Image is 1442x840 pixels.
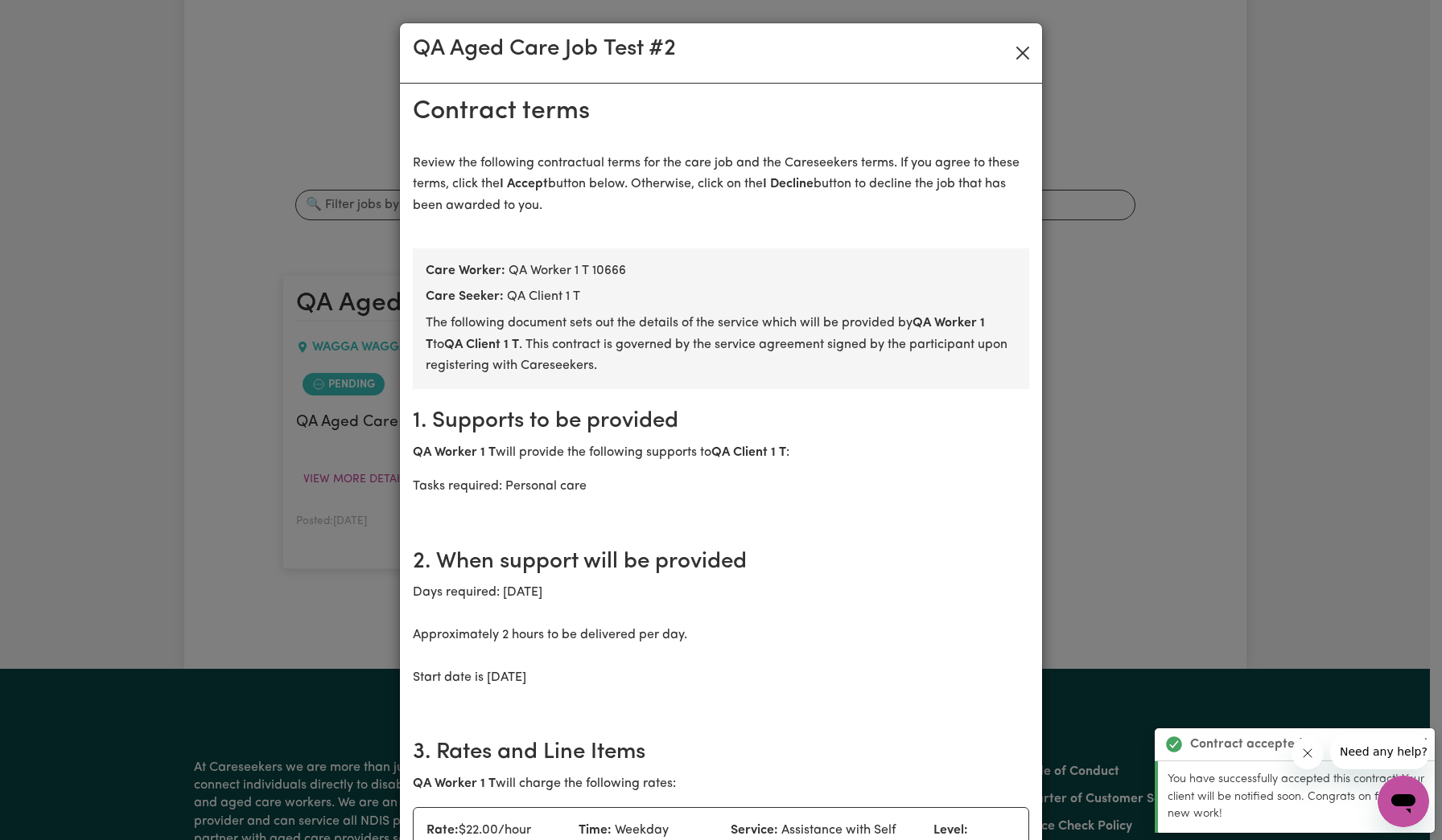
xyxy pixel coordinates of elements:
h2: 1. Supports to be provided [413,408,1029,436]
strong: I Accept [500,178,548,191]
b: QA Worker 1 T [426,317,985,350]
div: QA Worker 1 T 10666 [426,261,1016,281]
iframe: Button to launch messaging window [1378,776,1429,827]
strong: I Decline [763,178,814,191]
p: Tasks required: Personal care [413,476,1029,497]
p: will provide the following supports to : [413,442,1029,463]
b: Care Worker: [426,264,505,277]
strong: Rate: [426,824,459,837]
iframe: Close message [1292,737,1324,769]
b: QA Client 1 T [711,446,786,459]
p: Days required: [DATE] Approximately 2 hours to be delivered per day. Start date is [DATE] [413,582,1029,688]
p: Review the following contractual terms for the care job and the Careseekers terms. If you agree t... [413,153,1029,216]
div: QA Client 1 T [426,287,1016,306]
b: Care Seeker: [426,290,504,303]
h2: Contract terms [413,96,1029,127]
p: The following document sets out the details of the service which will be provided by to . This co... [426,313,1016,376]
h2: 2. When support will be provided [413,549,1029,576]
iframe: Message from company [1330,734,1429,769]
strong: Service: [731,824,778,837]
strong: Level: [933,824,968,837]
b: QA Worker 1 T [413,446,496,459]
strong: Contract accepted [1190,735,1303,754]
p: will charge the following rates: [413,773,1029,794]
b: QA Worker 1 T [413,777,496,790]
button: Close [1010,40,1036,66]
p: You have successfully accepted this contract! Your client will be notified soon. Congrats on find... [1168,771,1425,823]
h2: 3. Rates and Line Items [413,740,1029,767]
b: QA Client 1 T [444,338,519,351]
strong: Time: [579,824,612,837]
h3: QA Aged Care Job Test #2 [413,36,676,64]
